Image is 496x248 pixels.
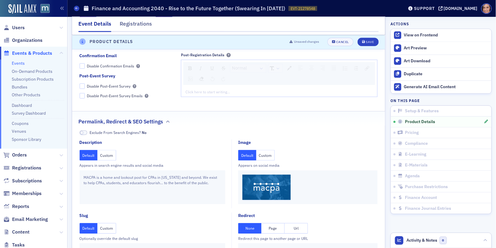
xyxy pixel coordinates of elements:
[358,38,378,46] button: Save
[12,137,41,142] a: Sponsor Library
[197,75,206,83] div: Remove
[405,119,435,125] span: Product Details
[238,139,251,146] div: Image
[230,64,266,73] div: rdw-dropdown
[3,24,25,31] a: Users
[181,53,224,57] div: Post-Registration Details
[444,6,478,11] div: [DOMAIN_NAME]
[80,223,98,234] button: Default
[285,223,308,234] button: Url
[404,58,488,64] div: Art Download
[405,184,448,190] span: Purchase Restrictions
[407,237,438,243] span: Activity & Notes
[3,178,42,184] a: Subscriptions
[12,165,41,171] span: Registrations
[36,4,50,14] a: View Homepage
[284,64,295,73] div: rdw-color-picker
[405,173,420,179] span: Agenda
[3,203,29,210] a: Reports
[340,64,362,73] div: rdw-list-control
[327,38,353,46] button: Cancel
[330,64,338,73] div: Justify
[267,64,284,73] div: rdw-font-size-control
[318,64,327,73] div: Right
[12,190,42,197] span: Memberships
[363,64,371,73] div: Link
[362,64,373,73] div: rdw-link-control
[185,75,196,83] div: rdw-image-control
[183,62,375,85] div: rdw-toolbar
[142,130,147,135] span: No
[186,64,194,72] div: Bold
[291,6,315,11] span: EVT-21278548
[207,75,229,83] div: rdw-history-control
[12,129,26,134] a: Venues
[12,121,29,126] a: Coupons
[390,98,492,103] h4: On this page
[80,93,85,98] input: Disable Post-Event Survey Emails
[12,37,43,44] span: Organizations
[3,216,48,223] a: Email Marketing
[12,84,27,90] a: Bundles
[78,20,111,32] div: Event Details
[87,64,134,69] div: Disable Confirmation Emails
[80,150,98,160] button: Default
[3,229,30,235] a: Content
[90,39,133,45] h4: Product Details
[268,64,283,73] div: rdw-dropdown
[12,103,32,108] a: Dashboard
[12,69,52,74] a: On-Demand Products
[307,64,316,73] div: Center
[3,165,41,171] a: Registrations
[238,236,378,241] div: Redirect this page to another page or URL
[481,3,492,14] span: Profile
[87,84,131,89] div: Disable Post-Event Survey
[186,89,373,95] div: rdw-editor
[405,206,451,211] span: Finance Journal Entries
[295,64,340,73] div: rdw-textalign-control
[8,4,36,14] img: SailAMX
[404,45,488,51] div: Art Preview
[294,40,319,45] span: Unsaved changes
[405,163,428,168] span: E-Materials
[90,130,147,135] span: Exclude From Search Engines?
[208,64,217,73] div: Underline
[391,54,491,67] a: Art Download
[80,212,88,219] div: Slug
[352,64,360,72] div: Ordered
[12,178,42,184] span: Subscriptions
[80,163,226,168] div: Appears in search engine results and social media
[390,21,409,26] h4: Actions
[208,75,217,83] div: Undo
[80,73,115,79] div: Post-Event Survey
[230,64,266,73] a: Block Type
[238,163,378,168] div: Appears on social media
[80,63,85,69] input: Disable Confirmation Emails
[341,64,350,73] div: Unordered
[120,20,152,31] div: Registrations
[438,6,480,11] button: [DOMAIN_NAME]
[238,150,256,160] button: Default
[80,53,117,59] div: Confirmation Email
[405,195,437,200] span: Finance Account
[256,150,275,160] button: Custom
[12,24,25,31] span: Users
[185,64,229,73] div: rdw-inline-control
[391,29,491,42] a: View on Frontend
[232,65,247,72] span: Normal
[219,64,228,72] div: Strikethrough
[238,223,261,234] button: None
[414,6,435,11] div: Support
[391,67,491,80] button: Duplicate
[80,83,85,89] input: Disable Post-Event Survey
[196,75,207,83] div: rdw-remove-control
[92,5,286,12] h1: Finance and Accounting 2040 - Rise to the Future Together (Swearing In [DATE])
[268,64,283,73] a: Font Size
[12,110,46,116] a: Survey Dashboard
[366,41,374,44] div: Save
[296,64,305,73] div: Left
[3,190,42,197] a: Memberships
[404,71,488,77] div: Duplicate
[12,216,48,223] span: Email Marketing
